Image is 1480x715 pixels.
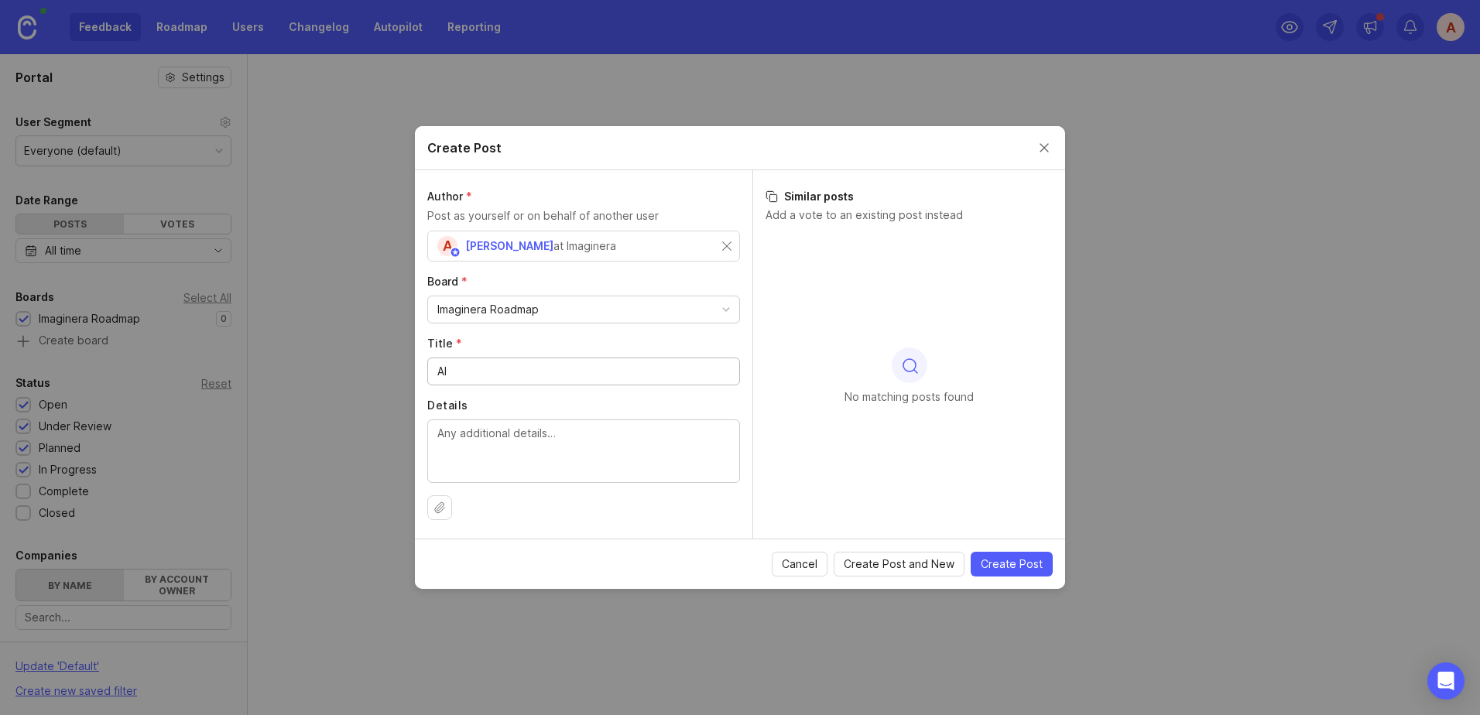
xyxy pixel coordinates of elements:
[1427,662,1465,700] div: Open Intercom Messenger
[427,398,740,413] label: Details
[782,556,817,572] span: Cancel
[971,552,1053,576] button: Create Post
[465,239,553,252] span: [PERSON_NAME]
[1036,139,1053,156] button: Close create post modal
[450,247,461,258] img: member badge
[437,363,730,380] input: Short, descriptive title
[427,275,468,288] span: Board (required)
[437,301,539,318] div: Imaginera Roadmap
[772,552,827,576] button: Cancel
[844,389,974,405] p: No matching posts found
[981,556,1043,572] span: Create Post
[553,238,616,255] div: at Imaginera
[766,189,1053,204] h3: Similar posts
[427,190,472,203] span: Author (required)
[427,495,452,520] button: Upload file
[766,207,1053,223] p: Add a vote to an existing post instead
[437,236,457,256] div: A
[844,556,954,572] span: Create Post and New
[834,552,964,576] button: Create Post and New
[427,207,740,224] p: Post as yourself or on behalf of another user
[427,139,502,157] h2: Create Post
[427,337,462,350] span: Title (required)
